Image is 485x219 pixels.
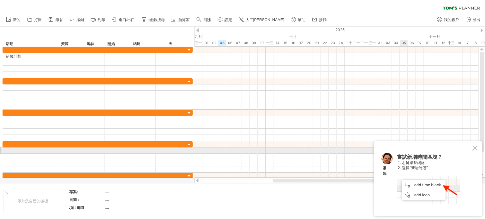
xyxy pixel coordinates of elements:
[273,40,281,46] div: 2025年10月14日星期二
[321,40,329,46] div: 2025年10月22日星期三
[289,16,307,24] a: 幫助
[463,40,471,46] div: 2025年11月17日星期一
[329,40,337,46] div: 2025年10月23日星期四
[386,41,390,45] font: 03
[284,41,287,45] font: 15
[408,40,416,46] div: 2025年11月6日，星期四
[195,41,202,45] font: 三十
[337,40,344,46] div: 2025年10月24日星期五
[216,16,234,24] a: 設定
[394,41,398,45] font: 04
[335,27,344,32] font: 2025
[252,41,256,45] font: 09
[76,18,84,22] font: 撤銷
[237,16,286,24] a: 人工[PERSON_NAME]
[383,166,386,176] font: 湯姆
[410,41,414,45] font: 06
[6,54,21,59] font: 研擬計劃
[417,41,422,45] font: 07
[236,41,240,45] font: 07
[299,41,303,45] font: 17
[473,18,480,22] font: 登出
[344,40,352,46] div: 2025年10月27日星期一
[202,33,384,40] div: 2025年10月
[397,154,442,160] font: 嘗試新增時間區塊？
[6,41,13,46] font: 活動
[234,40,242,46] div: 2025年10月7日星期二
[331,41,335,45] font: 23
[423,40,431,46] div: 2025年11月10日星期一
[426,41,429,45] font: 10
[289,40,297,46] div: 2025年10月16日星期四
[133,41,141,46] font: 結尾
[69,189,78,194] font: 專案:
[360,40,368,46] div: 2025年10月29日星期三
[105,205,109,210] font: ....
[298,18,305,22] font: 幫助
[68,16,86,24] a: 撤銷
[313,40,321,46] div: 2025年10月21日星期二
[110,16,137,24] a: 進口/出口
[402,41,406,45] font: 05
[455,40,463,46] div: 2025年11月14日星期五
[307,41,311,45] font: 20
[361,41,368,52] font: 二十九
[368,40,376,46] div: 2025年10月30日，星期四
[226,40,234,46] div: 2025年10月6日星期一
[266,40,273,46] div: 2025年10月13日星期一
[465,41,469,45] font: 17
[297,40,305,46] div: 2025年10月17日星期五
[18,199,48,203] font: 添加您自己的徽標
[228,41,232,45] font: 06
[315,41,319,45] font: 21
[266,41,273,45] font: 十三
[13,18,21,22] font: 新的
[61,41,69,46] font: 資源
[242,40,250,46] div: 2025年10月8日星期三
[260,41,264,45] font: 10
[352,40,360,46] div: 2025年10月28日星期二
[69,205,84,210] font: 項目編號
[353,41,360,52] font: 二十八
[225,18,232,22] font: 設定
[195,34,202,39] font: 九月
[392,40,400,46] div: 2025年11月4日星期二
[220,41,225,45] font: 03
[212,41,217,45] font: 02
[464,16,482,24] a: 登出
[435,16,461,24] a: 我的帳戶
[195,16,213,24] a: 飛漲
[319,18,326,22] font: 接觸
[457,41,461,45] font: 14
[310,16,328,24] a: 接觸
[170,16,192,24] a: 航海家
[323,41,327,45] font: 22
[119,18,135,22] font: 進口/出口
[431,40,439,46] div: 2025年11月11日星期二
[402,160,425,165] font: 右鍵單擊網格
[203,18,211,22] font: 飛漲
[402,165,428,170] font: 選擇“新增時段”
[218,40,226,46] div: 2025年10月3日，星期五
[441,41,445,45] font: 12
[89,16,107,24] a: 列印
[140,16,166,24] a: 過濾/搜尋
[429,34,440,39] font: 十一月
[281,40,289,46] div: 2025年10月15日星期三
[400,40,408,46] div: 2025年11月5日星期三
[384,40,392,46] div: 2025年11月3日星期一
[276,41,279,45] font: 14
[195,40,202,46] div: 2025年9月30日星期二
[55,18,63,22] font: 節省
[69,197,81,202] font: 日期：
[98,18,105,22] font: 列印
[447,40,455,46] div: 2025年11月13日，星期四
[376,40,384,46] div: 2025年10月31日星期五
[434,41,437,45] font: 11
[244,41,248,45] font: 08
[169,41,172,46] font: 天
[305,40,313,46] div: 2025年10月20日星期一
[105,197,109,202] font: ....
[345,41,352,52] font: 二十七
[439,40,447,46] div: 2025年11月12日星期三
